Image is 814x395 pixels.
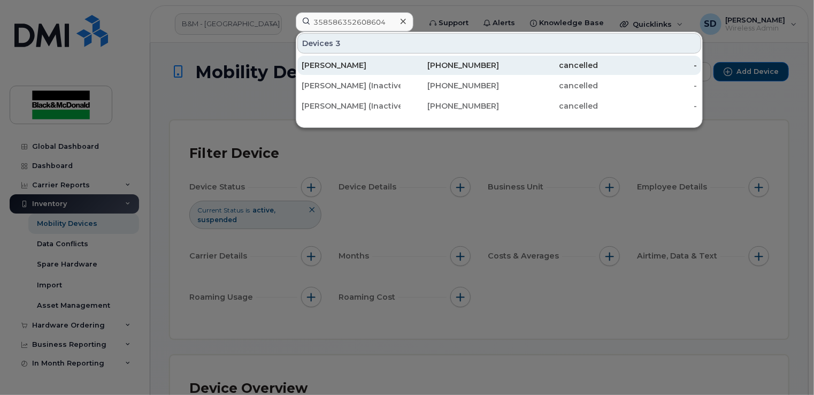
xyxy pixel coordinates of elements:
[598,60,697,71] div: -
[500,80,598,91] div: cancelled
[401,101,500,111] div: [PHONE_NUMBER]
[500,60,598,71] div: cancelled
[500,101,598,111] div: cancelled
[297,33,701,54] div: Devices
[297,96,701,116] a: [PERSON_NAME] (Inactive)[PHONE_NUMBER]cancelled-
[302,80,401,91] div: [PERSON_NAME] (Inactive)
[401,80,500,91] div: [PHONE_NUMBER]
[302,101,401,111] div: [PERSON_NAME] (Inactive)
[335,38,341,49] span: 3
[297,56,701,75] a: [PERSON_NAME][PHONE_NUMBER]cancelled-
[598,101,697,111] div: -
[297,76,701,95] a: [PERSON_NAME] (Inactive)[PHONE_NUMBER]cancelled-
[598,80,697,91] div: -
[401,60,500,71] div: [PHONE_NUMBER]
[302,60,401,71] div: [PERSON_NAME]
